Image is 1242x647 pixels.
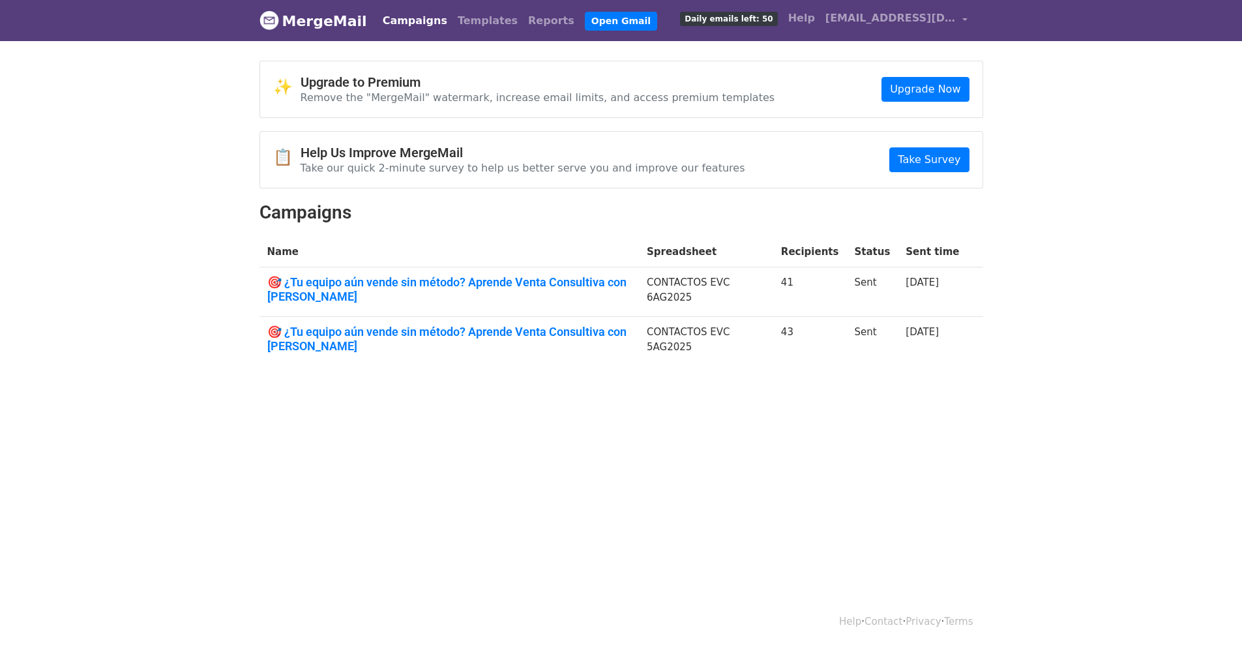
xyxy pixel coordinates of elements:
td: CONTACTOS EVC 6AG2025 [639,267,773,317]
td: 41 [773,267,847,317]
a: Help [839,616,861,627]
a: Privacy [906,616,941,627]
p: Take our quick 2-minute survey to help us better serve you and improve our features [301,161,745,175]
span: ✨ [273,78,301,97]
h2: Campaigns [259,202,983,224]
h4: Help Us Improve MergeMail [301,145,745,160]
span: 📋 [273,148,301,167]
a: Reports [523,8,580,34]
td: Sent [846,317,898,367]
td: 43 [773,317,847,367]
a: Terms [944,616,973,627]
h4: Upgrade to Premium [301,74,775,90]
th: Name [259,237,640,267]
a: [DATE] [906,326,939,338]
a: Take Survey [889,147,969,172]
th: Sent time [898,237,967,267]
p: Remove the "MergeMail" watermark, increase email limits, and access premium templates [301,91,775,104]
a: MergeMail [259,7,367,35]
a: Help [783,5,820,31]
a: 🎯 ¿Tu equipo aún vende sin método? Aprende Venta Consultiva con [PERSON_NAME] [267,275,632,303]
span: Daily emails left: 50 [680,12,777,26]
a: Upgrade Now [881,77,969,102]
img: MergeMail logo [259,10,279,30]
a: 🎯 ¿Tu equipo aún vende sin método? Aprende Venta Consultiva con [PERSON_NAME] [267,325,632,353]
a: Templates [452,8,523,34]
a: [DATE] [906,277,939,288]
th: Recipients [773,237,847,267]
td: Sent [846,267,898,317]
a: Campaigns [377,8,452,34]
span: [EMAIL_ADDRESS][DOMAIN_NAME] [825,10,956,26]
td: CONTACTOS EVC 5AG2025 [639,317,773,367]
a: Contact [865,616,902,627]
th: Spreadsheet [639,237,773,267]
a: Daily emails left: 50 [675,5,782,31]
a: [EMAIL_ADDRESS][DOMAIN_NAME] [820,5,973,36]
a: Open Gmail [585,12,657,31]
th: Status [846,237,898,267]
